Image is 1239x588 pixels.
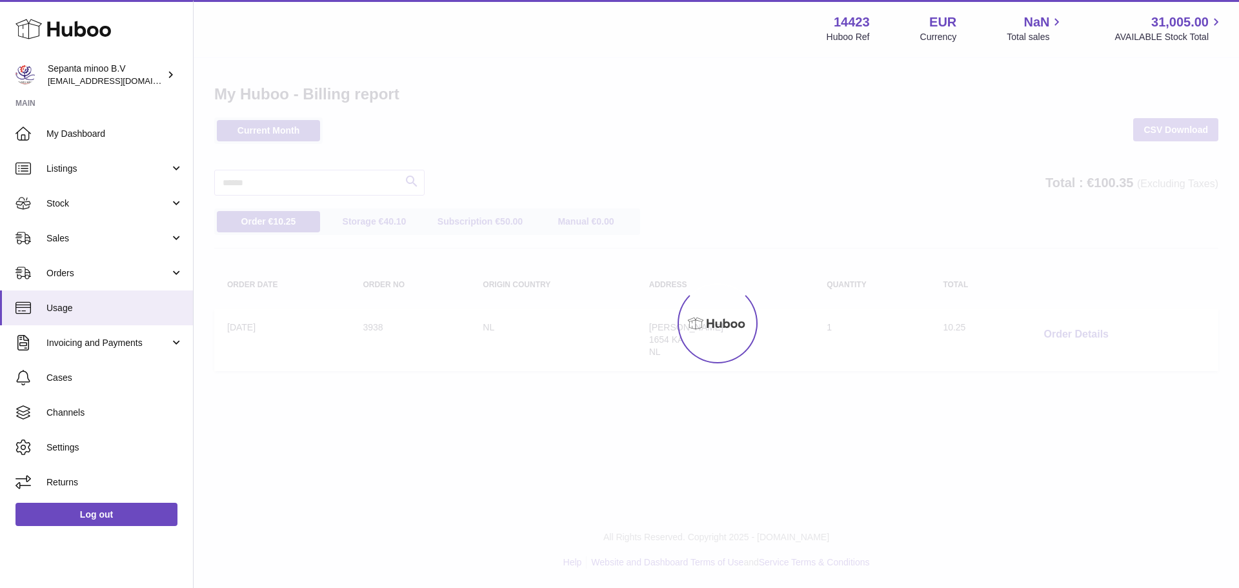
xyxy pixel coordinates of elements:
span: Returns [46,476,183,489]
span: Channels [46,407,183,419]
span: Orders [46,267,170,279]
a: Log out [15,503,177,526]
span: Listings [46,163,170,175]
span: AVAILABLE Stock Total [1114,31,1224,43]
span: [EMAIL_ADDRESS][DOMAIN_NAME] [48,76,190,86]
a: NaN Total sales [1007,14,1064,43]
span: Usage [46,302,183,314]
img: internalAdmin-14423@internal.huboo.com [15,65,35,85]
strong: EUR [929,14,956,31]
span: My Dashboard [46,128,183,140]
a: 31,005.00 AVAILABLE Stock Total [1114,14,1224,43]
div: Huboo Ref [827,31,870,43]
span: Invoicing and Payments [46,337,170,349]
div: Currency [920,31,957,43]
div: Sepanta minoo B.V [48,63,164,87]
span: Total sales [1007,31,1064,43]
span: Stock [46,198,170,210]
span: Settings [46,441,183,454]
strong: 14423 [834,14,870,31]
span: Cases [46,372,183,384]
span: 31,005.00 [1151,14,1209,31]
span: Sales [46,232,170,245]
span: NaN [1023,14,1049,31]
